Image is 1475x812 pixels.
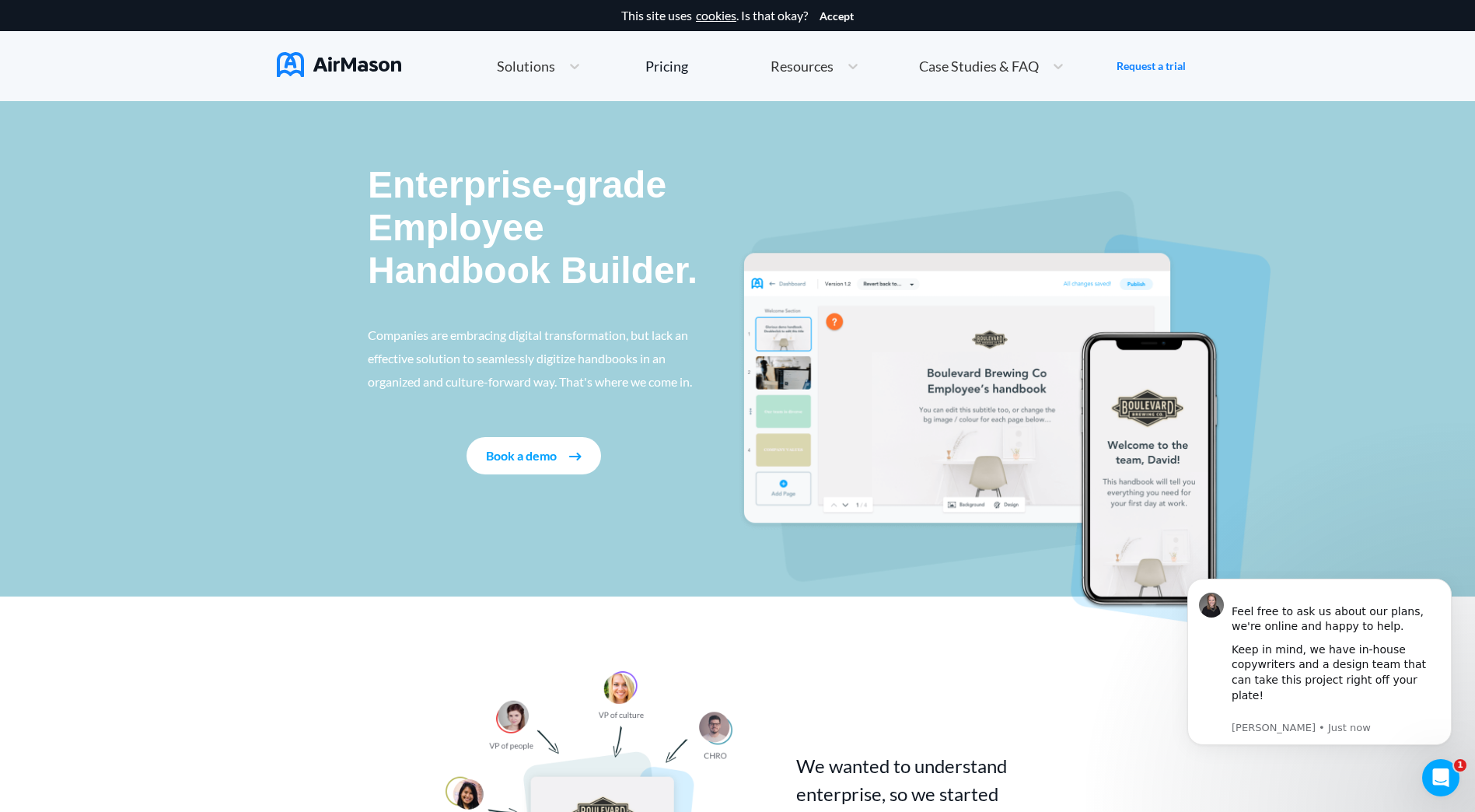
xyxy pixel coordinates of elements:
img: AirMason Logo [277,52,401,77]
p: Enterprise-grade Employee Handbook Builder. [368,163,701,292]
a: Request a trial [1117,58,1186,74]
span: 1 [1454,759,1466,772]
img: handbook intro [738,191,1271,627]
div: Pricing [645,59,688,73]
a: Pricing [645,52,688,80]
iframe: Intercom live chat [1422,759,1459,796]
span: Solutions [497,59,555,73]
span: Resources [771,59,834,73]
iframe: Intercom notifications message [1164,571,1475,770]
span: Case Studies & FAQ [919,59,1039,73]
p: Companies are embracing digital transformation, but lack an effective solution to seamlessly digi... [368,324,701,394]
button: Accept cookies [820,10,854,23]
button: Book a demo [467,437,601,474]
a: cookies [696,9,736,23]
